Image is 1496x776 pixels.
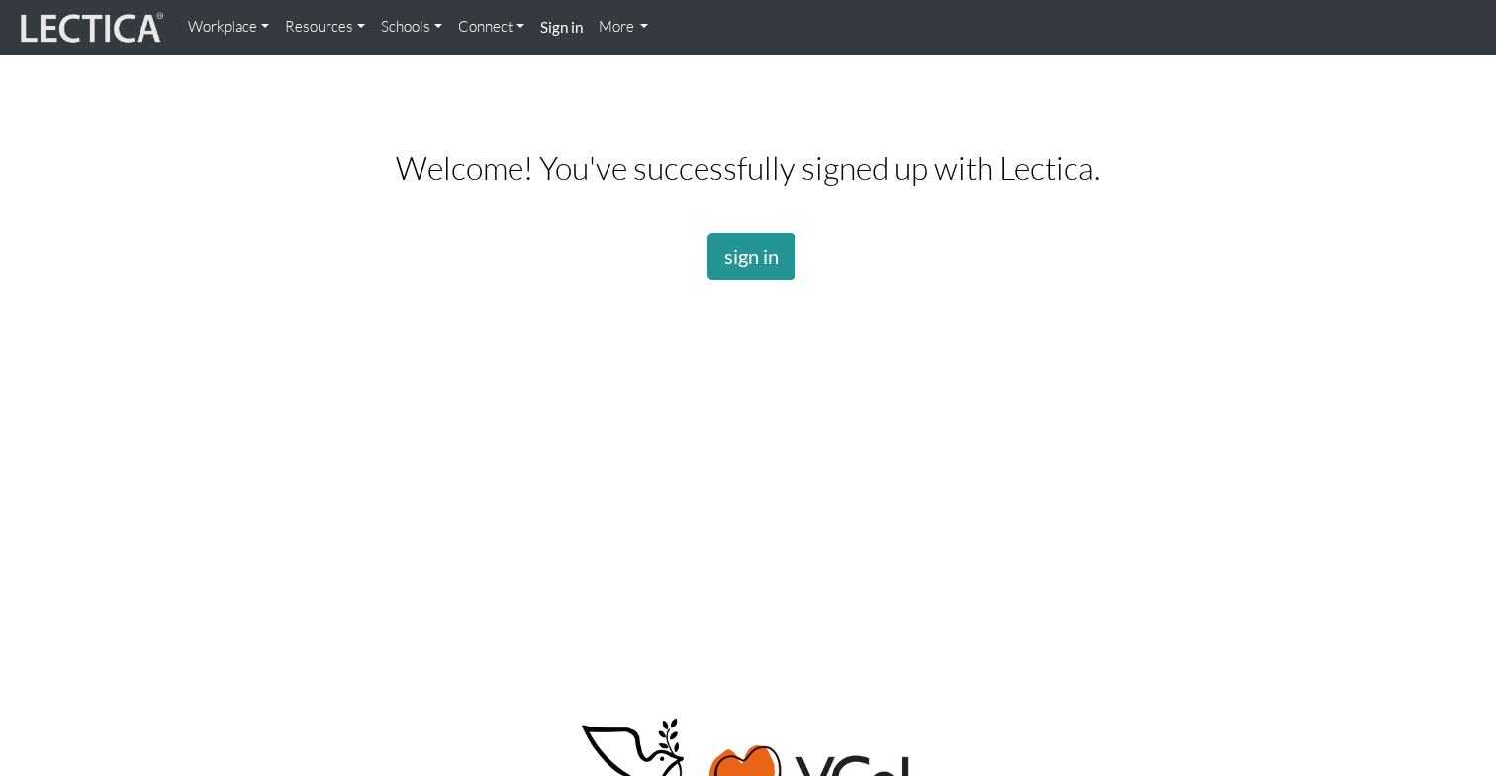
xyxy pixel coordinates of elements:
[707,233,795,280] a: sign in
[540,18,583,36] strong: Sign in
[373,8,450,47] a: Schools
[591,8,657,47] a: More
[277,8,373,47] a: Resources
[264,150,1232,185] h2: Welcome! You've successfully signed up with Lectica.
[532,8,591,48] a: Sign in
[450,8,532,47] a: Connect
[16,9,164,47] img: lecticalive
[180,8,277,47] a: Workplace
